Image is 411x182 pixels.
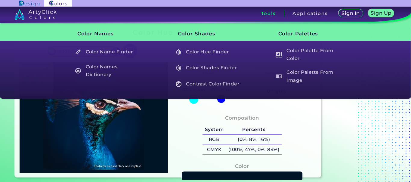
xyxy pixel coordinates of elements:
a: Color Shades Finder [172,62,243,74]
h3: Tools [261,11,276,16]
img: icon_color_name_finder_white.svg [75,49,81,55]
h3: Color Shades [168,26,243,41]
img: icon_col_pal_col_white.svg [276,52,282,58]
img: logo_artyclick_colors_white.svg [14,9,57,20]
a: Color Hue Finder [172,46,243,58]
img: icon_palette_from_image_white.svg [276,73,282,79]
h5: Color Palette From Image [273,68,344,85]
h5: Sign Up [372,11,391,15]
h5: Color Hue Finder [173,46,243,58]
h5: Color Shades Finder [173,62,243,74]
h5: CMYK [202,145,226,155]
a: Color Name Finder [72,46,143,58]
h5: System [202,124,226,134]
h5: Color Name Finder [73,46,143,58]
img: icon_color_shades_white.svg [176,65,181,71]
iframe: Advertisement [323,27,399,180]
h5: Color Palette From Color [273,46,344,63]
h5: Sign In [343,11,359,16]
h5: (100%, 47%, 0%, 84%) [226,145,282,155]
h5: Color Names Dictionary [73,62,143,79]
h4: Composition [225,114,259,122]
img: ArtyClick Design logo [19,1,39,6]
h3: Color Names [67,26,143,41]
h5: Contrast Color Finder [173,78,243,90]
h5: RGB [202,135,226,145]
a: Sign In [340,10,362,17]
h3: Color Palettes [268,26,344,41]
a: Sign Up [369,10,393,17]
h5: Percents [226,124,282,134]
h5: (0%, 8%, 16%) [226,135,282,145]
a: Contrast Color Finder [172,78,243,90]
a: Color Palette From Color [273,46,344,63]
img: icon_color_contrast_white.svg [176,81,181,87]
h3: Applications [292,11,328,16]
img: icon_color_names_dictionary_white.svg [75,68,81,74]
h4: Color [235,162,249,171]
a: Color Palette From Image [273,68,344,85]
img: img_pavlin.jpg [23,65,165,170]
img: icon_color_hue_white.svg [176,49,181,55]
a: Color Names Dictionary [72,62,143,79]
